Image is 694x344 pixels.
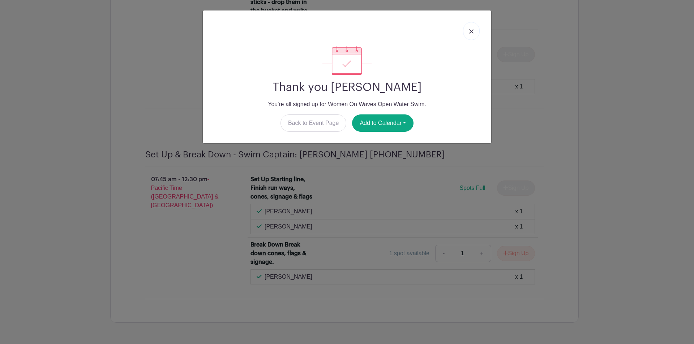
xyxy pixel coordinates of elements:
[280,114,347,132] a: Back to Event Page
[209,100,485,109] p: You're all signed up for Women On Waves Open Water Swim.
[209,80,485,94] h2: Thank you [PERSON_NAME]
[469,29,474,34] img: close_button-5f87c8562297e5c2d7936805f587ecaba9071eb48480494691a3f1689db116b3.svg
[352,114,414,132] button: Add to Calendar
[322,46,372,75] img: signup_complete-c468d5dda3e2740ee63a24cb0ba0d3ce5d8a4ecd24259e683200fb1569d990c8.svg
